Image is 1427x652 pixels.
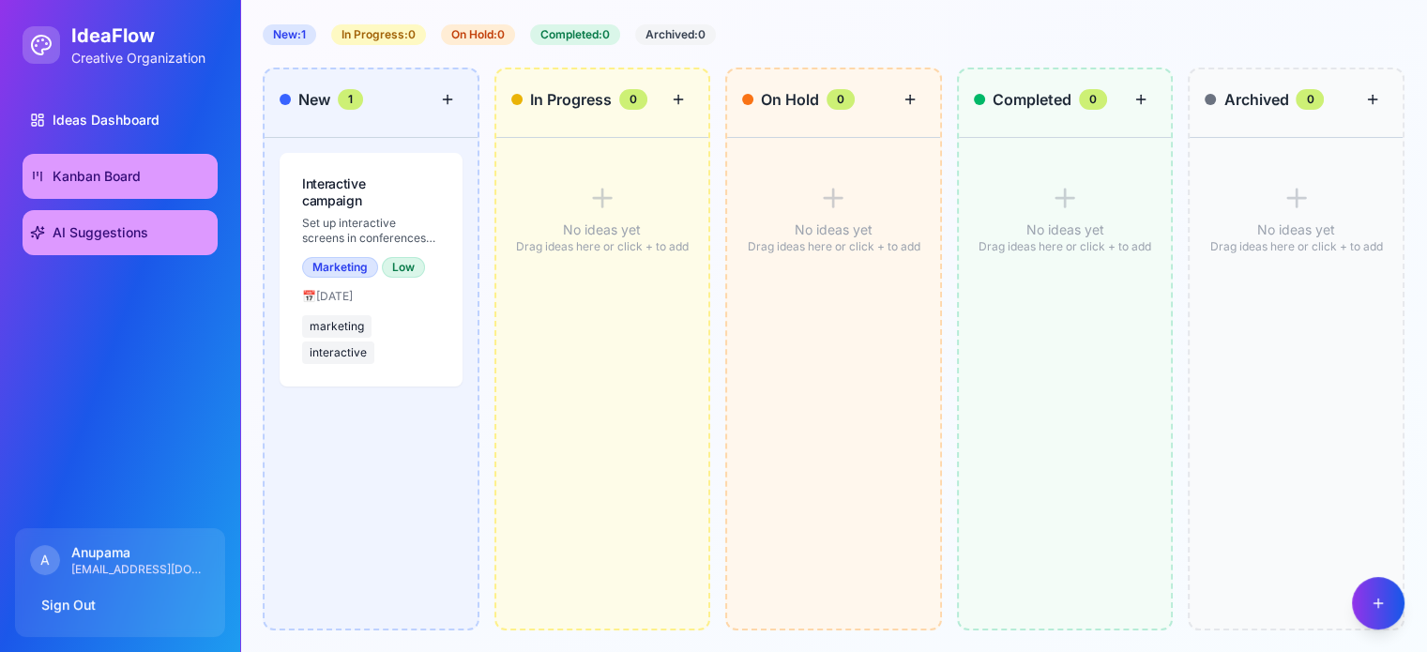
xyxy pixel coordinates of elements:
[1223,88,1288,111] h3: Archived
[331,24,426,45] div: In Progress : 0
[1205,220,1388,239] p: No ideas yet
[441,24,515,45] div: On Hold : 0
[23,98,218,143] a: Ideas Dashboard
[761,88,819,111] h3: On Hold
[382,257,425,278] div: Low
[530,88,612,111] h3: In Progress
[974,239,1157,254] p: Drag ideas here or click + to add
[71,543,210,562] p: Anupama
[302,341,374,364] span: interactive
[619,89,647,110] div: 0
[23,210,218,255] a: AI Suggestions
[71,562,210,577] p: [EMAIL_ADDRESS][DOMAIN_NAME]
[1205,239,1388,254] p: Drag ideas here or click + to add
[30,545,60,575] span: A
[30,588,210,622] button: Sign Out
[511,239,694,254] p: Drag ideas here or click + to add
[302,257,378,278] div: Marketing
[742,239,925,254] p: Drag ideas here or click + to add
[635,24,716,45] div: Archived : 0
[530,24,620,45] div: Completed : 0
[302,315,372,338] span: marketing
[302,175,418,208] div: Interactive campaign
[742,220,925,239] p: No ideas yet
[302,289,440,304] div: 📅 [DATE]
[511,220,694,239] p: No ideas yet
[53,111,159,129] span: Ideas Dashboard
[1079,89,1107,110] div: 0
[263,24,316,45] div: New : 1
[71,49,205,68] p: Creative Organization
[827,89,855,110] div: 0
[53,167,141,186] span: Kanban Board
[302,216,440,246] p: Set up interactive screens in conferences with voice that will call out to them saying things lik...
[298,88,330,111] h3: New
[993,88,1071,111] h3: Completed
[1296,89,1324,110] div: 0
[23,154,218,199] a: Kanban Board
[338,89,363,110] div: 1
[974,220,1157,239] p: No ideas yet
[53,223,148,242] span: AI Suggestions
[71,23,205,49] h2: IdeaFlow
